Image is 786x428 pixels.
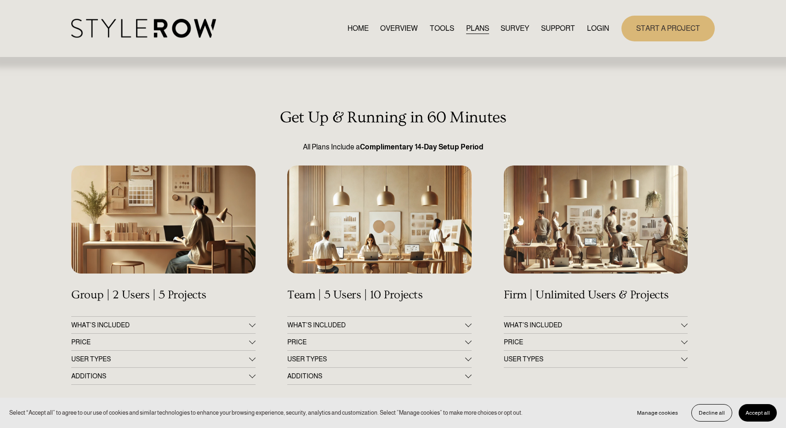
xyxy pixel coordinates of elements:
button: Accept all [739,404,777,422]
h4: Firm | Unlimited Users & Projects [504,288,688,302]
span: WHAT’S INCLUDED [504,321,681,329]
img: StyleRow [71,19,216,38]
p: All Plans Include a [71,142,715,153]
h3: Get Up & Running in 60 Minutes [71,108,715,127]
button: PRICE [71,334,255,350]
span: ADDITIONS [71,372,249,380]
span: SUPPORT [541,23,575,34]
span: ADDITIONS [287,372,465,380]
p: Select “Accept all” to agree to our use of cookies and similar technologies to enhance your brows... [9,408,523,417]
button: Decline all [691,404,732,422]
span: USER TYPES [71,355,249,363]
button: WHAT'S INCLUDED [71,317,255,333]
button: WHAT'S INCLUDED [287,317,471,333]
a: SURVEY [501,22,529,34]
span: PRICE [71,338,249,346]
button: PRICE [287,334,471,350]
button: PRICE [504,334,688,350]
a: HOME [347,22,369,34]
span: USER TYPES [287,355,465,363]
a: folder dropdown [541,22,575,34]
span: WHAT'S INCLUDED [71,321,249,329]
h4: Group | 2 Users | 5 Projects [71,288,255,302]
a: LOGIN [587,22,609,34]
span: USER TYPES [504,355,681,363]
h4: Team | 5 Users | 10 Projects [287,288,471,302]
a: TOOLS [430,22,454,34]
a: PLANS [466,22,489,34]
span: PRICE [287,338,465,346]
span: Accept all [746,410,770,416]
span: Decline all [699,410,725,416]
a: OVERVIEW [380,22,418,34]
strong: Complimentary 14-Day Setup Period [360,143,484,151]
button: USER TYPES [71,351,255,367]
button: WHAT’S INCLUDED [504,317,688,333]
span: PRICE [504,338,681,346]
button: ADDITIONS [71,368,255,384]
span: Manage cookies [637,410,678,416]
button: USER TYPES [287,351,471,367]
button: Manage cookies [630,404,685,422]
span: WHAT'S INCLUDED [287,321,465,329]
button: USER TYPES [504,351,688,367]
button: ADDITIONS [287,368,471,384]
a: START A PROJECT [621,16,715,41]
